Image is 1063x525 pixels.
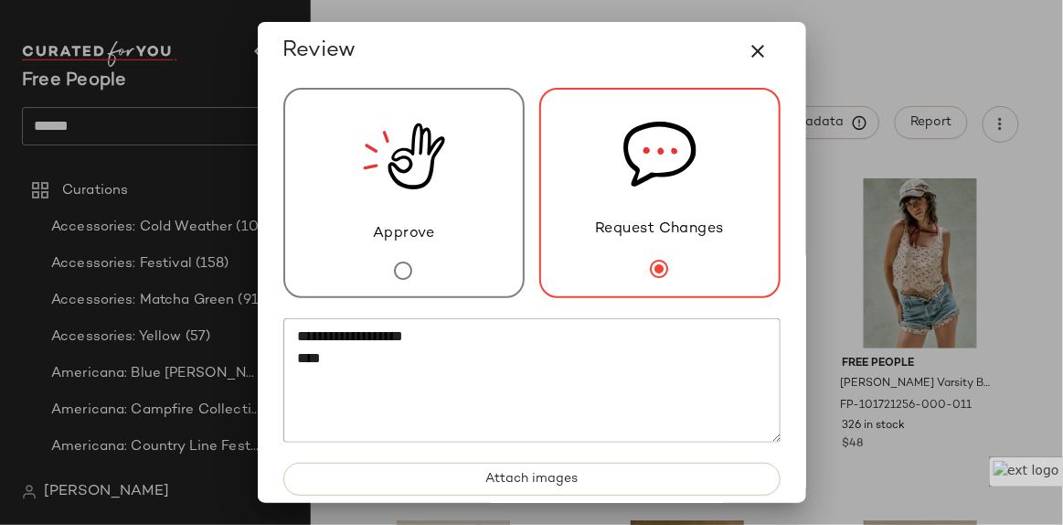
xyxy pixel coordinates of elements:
[373,223,435,245] span: Approve
[283,463,781,496] button: Attach images
[283,37,356,66] span: Review
[363,90,445,223] img: review_new_snapshot.RGmwQ69l.svg
[484,472,578,487] span: Attach images
[623,90,696,219] img: svg%3e
[595,219,725,241] span: Request Changes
